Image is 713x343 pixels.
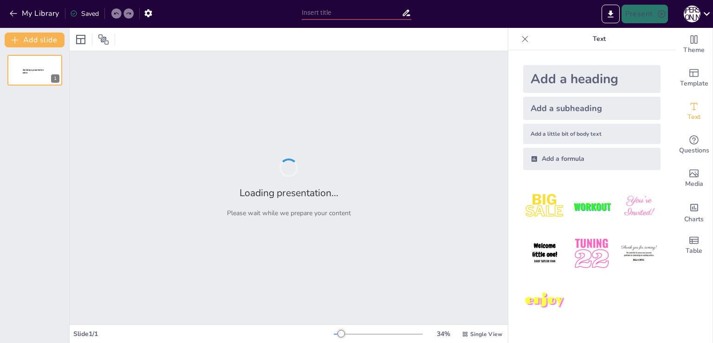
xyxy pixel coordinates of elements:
[622,5,668,23] button: Present
[227,209,351,218] p: Please wait while we prepare your content
[684,6,700,22] div: А [PERSON_NAME]
[73,330,334,338] div: Slide 1 / 1
[570,185,613,228] img: 2.jpeg
[523,124,661,144] div: Add a little bit of body text
[523,185,566,228] img: 1.jpeg
[98,34,109,45] span: Position
[5,33,65,47] button: Add slide
[570,232,613,275] img: 5.jpeg
[675,61,713,95] div: Add ready made slides
[617,232,661,275] img: 6.jpeg
[675,162,713,195] div: Add images, graphics, shapes or video
[685,179,703,189] span: Media
[523,148,661,170] div: Add a formula
[675,95,713,128] div: Add text boxes
[687,112,700,122] span: Text
[684,5,700,23] button: А [PERSON_NAME]
[532,28,666,50] p: Text
[686,246,702,256] span: Table
[523,65,661,93] div: Add a heading
[51,74,59,83] div: 1
[679,145,709,156] span: Questions
[7,55,62,86] div: 1
[432,330,454,338] div: 34 %
[680,79,708,89] span: Template
[7,6,63,21] button: My Library
[617,185,661,228] img: 3.jpeg
[675,128,713,162] div: Get real-time input from your audience
[675,229,713,262] div: Add a table
[683,45,705,55] span: Theme
[523,97,661,120] div: Add a subheading
[675,195,713,229] div: Add charts and graphs
[73,32,88,47] div: Layout
[302,6,402,20] input: Insert title
[675,28,713,61] div: Change the overall theme
[523,279,566,323] img: 7.jpeg
[684,214,704,224] span: Charts
[470,330,502,338] span: Single View
[523,232,566,275] img: 4.jpeg
[240,186,338,199] h2: Loading presentation...
[70,9,99,18] div: Saved
[23,69,44,74] span: Sendsteps presentation editor
[602,5,620,23] button: Export to PowerPoint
